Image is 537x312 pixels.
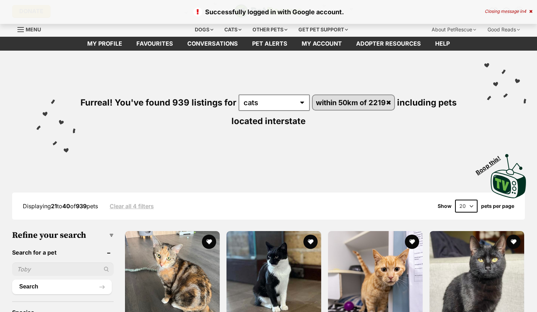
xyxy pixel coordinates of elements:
[12,262,114,276] input: Toby
[76,203,87,210] strong: 939
[17,22,46,35] a: Menu
[506,235,521,249] button: favourite
[7,7,530,17] p: Successfully logged in with Google account.
[62,203,70,210] strong: 40
[202,235,216,249] button: favourite
[12,230,114,240] h3: Refine your search
[110,203,154,209] a: Clear all 4 filters
[523,9,526,14] span: 4
[247,22,292,37] div: Other pets
[245,37,294,51] a: Pet alerts
[294,37,349,51] a: My account
[80,37,129,51] a: My profile
[427,22,481,37] div: About PetRescue
[12,249,114,256] header: Search for a pet
[129,37,180,51] a: Favourites
[80,97,236,108] span: Furreal! You've found 939 listings for
[491,148,526,200] a: Boop this!
[481,203,514,209] label: pets per page
[231,97,457,126] span: including pets located interstate
[438,203,452,209] span: Show
[428,37,457,51] a: Help
[219,22,246,37] div: Cats
[313,95,395,110] a: within 50km of 2219
[491,154,526,198] img: PetRescue TV logo
[485,9,532,14] div: Closing message in
[303,235,318,249] button: favourite
[349,37,428,51] a: Adopter resources
[12,280,112,294] button: Search
[483,22,525,37] div: Good Reads
[180,37,245,51] a: conversations
[23,203,98,210] span: Displaying to of pets
[190,22,218,37] div: Dogs
[26,26,41,32] span: Menu
[293,22,353,37] div: Get pet support
[405,235,419,249] button: favourite
[475,150,507,176] span: Boop this!
[51,203,57,210] strong: 21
